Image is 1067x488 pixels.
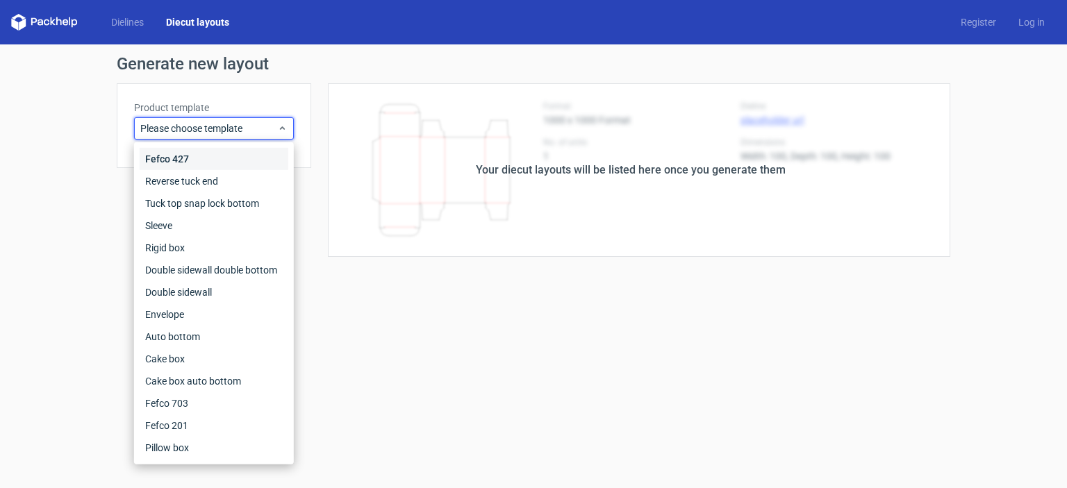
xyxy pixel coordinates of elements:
[950,15,1007,29] a: Register
[140,192,288,214] div: Tuck top snap lock bottom
[140,437,288,459] div: Pillow box
[140,237,288,259] div: Rigid box
[140,303,288,326] div: Envelope
[134,101,294,115] label: Product template
[140,414,288,437] div: Fefco 201
[476,162,786,178] div: Your diecut layouts will be listed here once you generate them
[140,259,288,281] div: Double sidewall double bottom
[1007,15,1056,29] a: Log in
[140,326,288,348] div: Auto bottom
[140,370,288,392] div: Cake box auto bottom
[140,348,288,370] div: Cake box
[140,121,277,135] span: Please choose template
[155,15,240,29] a: Diecut layouts
[117,56,950,72] h1: Generate new layout
[100,15,155,29] a: Dielines
[140,170,288,192] div: Reverse tuck end
[140,392,288,414] div: Fefco 703
[140,148,288,170] div: Fefco 427
[140,281,288,303] div: Double sidewall
[140,214,288,237] div: Sleeve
